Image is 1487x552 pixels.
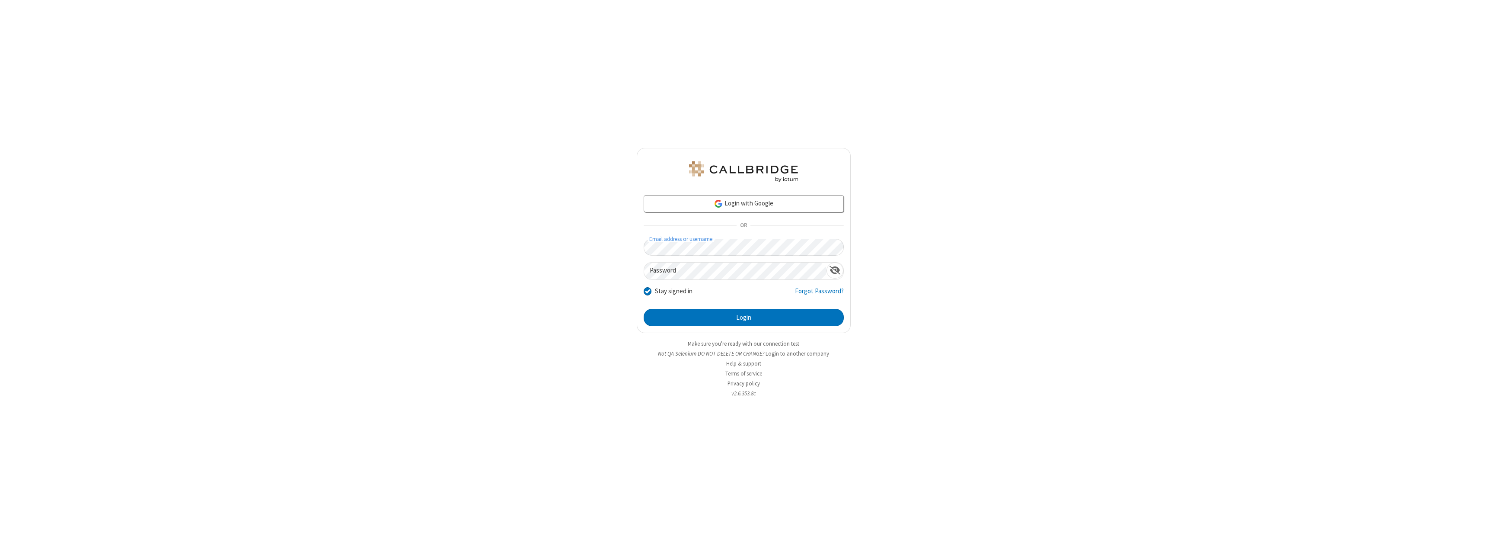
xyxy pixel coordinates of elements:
a: Login with Google [644,195,844,212]
img: QA Selenium DO NOT DELETE OR CHANGE [687,161,800,182]
a: Privacy policy [728,380,760,387]
button: Login [644,309,844,326]
img: google-icon.png [714,199,723,209]
li: v2.6.353.8c [637,389,851,398]
div: Show password [826,263,843,279]
span: OR [737,220,750,232]
button: Login to another company [766,350,829,358]
input: Password [644,263,826,279]
input: Email address or username [644,239,844,256]
a: Terms of service [725,370,762,377]
a: Help & support [726,360,761,367]
li: Not QA Selenium DO NOT DELETE OR CHANGE? [637,350,851,358]
label: Stay signed in [655,286,692,296]
a: Make sure you're ready with our connection test [688,340,799,347]
a: Forgot Password? [795,286,844,303]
